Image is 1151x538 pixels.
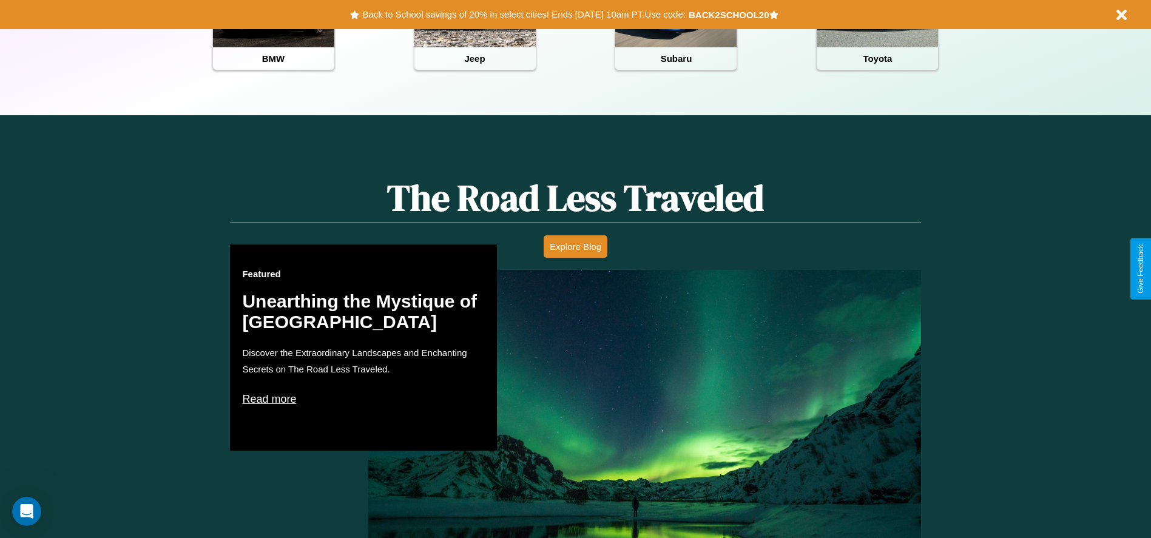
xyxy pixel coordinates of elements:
b: BACK2SCHOOL20 [689,10,769,20]
p: Read more [242,389,485,409]
button: Back to School savings of 20% in select cities! Ends [DATE] 10am PT.Use code: [359,6,688,23]
h4: BMW [213,47,334,70]
h4: Toyota [817,47,938,70]
h4: Jeep [414,47,536,70]
h4: Subaru [615,47,737,70]
h3: Featured [242,269,485,279]
h2: Unearthing the Mystique of [GEOGRAPHIC_DATA] [242,291,485,332]
h1: The Road Less Traveled [230,173,920,223]
div: Give Feedback [1136,244,1145,294]
iframe: Intercom live chat [12,497,41,526]
p: Discover the Extraordinary Landscapes and Enchanting Secrets on The Road Less Traveled. [242,345,485,377]
button: Explore Blog [544,235,607,258]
